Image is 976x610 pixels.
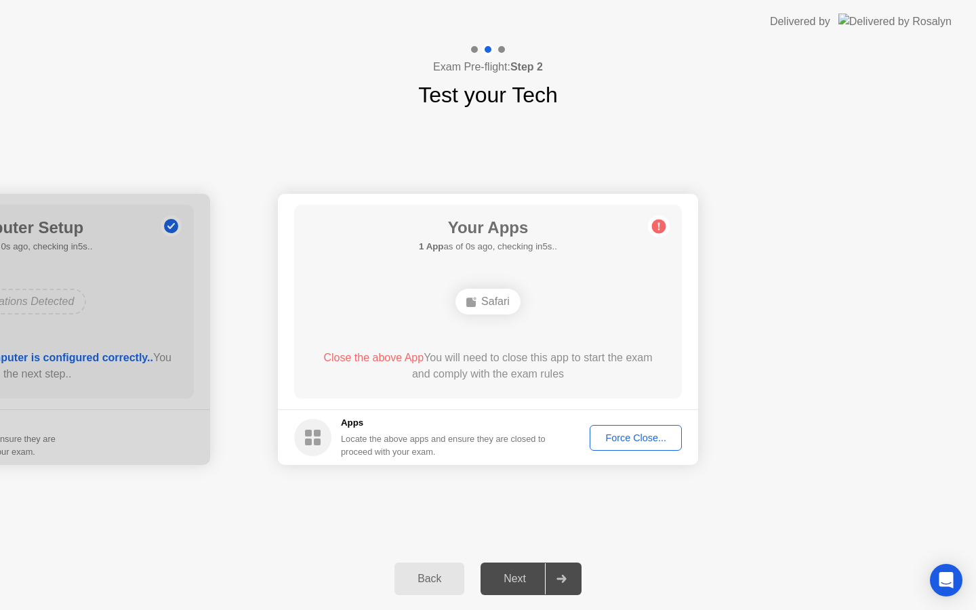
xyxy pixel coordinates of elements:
[314,350,663,382] div: You will need to close this app to start the exam and comply with the exam rules
[341,416,546,430] h5: Apps
[930,564,962,596] div: Open Intercom Messenger
[433,59,543,75] h4: Exam Pre-flight:
[419,241,443,251] b: 1 App
[419,240,557,253] h5: as of 0s ago, checking in5s..
[323,352,424,363] span: Close the above App
[399,573,460,585] div: Back
[838,14,952,29] img: Delivered by Rosalyn
[394,563,464,595] button: Back
[770,14,830,30] div: Delivered by
[481,563,582,595] button: Next
[485,573,545,585] div: Next
[418,79,558,111] h1: Test your Tech
[455,289,521,314] div: Safari
[419,216,557,240] h1: Your Apps
[510,61,543,73] b: Step 2
[590,425,682,451] button: Force Close...
[594,432,677,443] div: Force Close...
[341,432,546,458] div: Locate the above apps and ensure they are closed to proceed with your exam.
